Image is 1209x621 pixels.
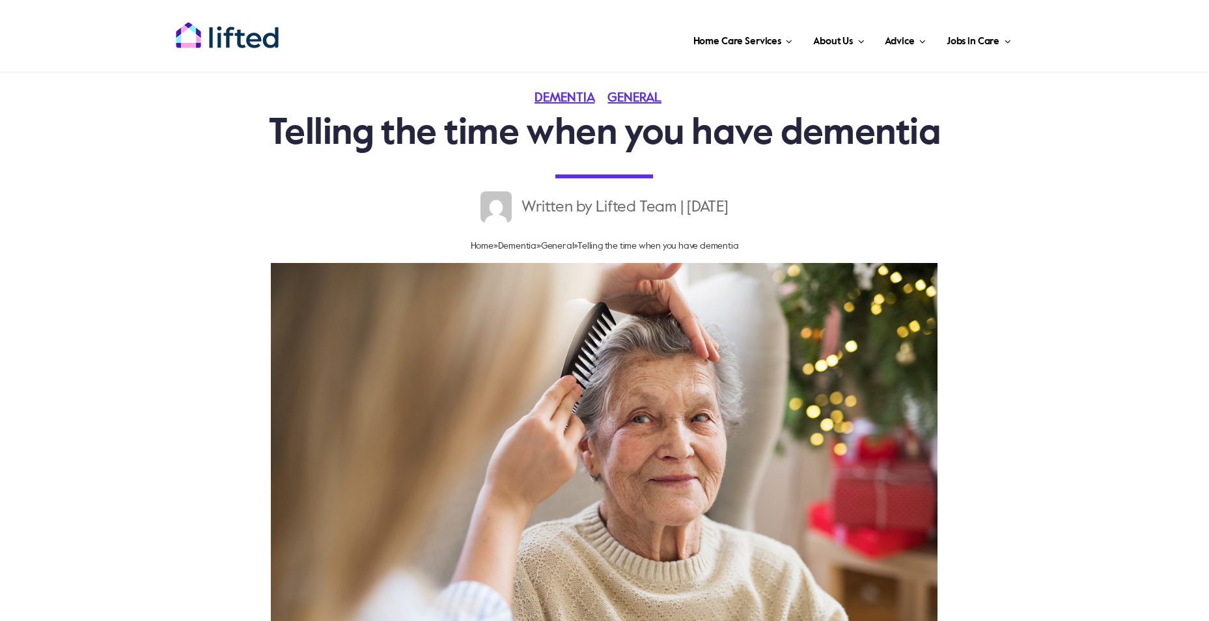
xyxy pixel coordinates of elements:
h1: Telling the time when you have dementia [264,116,945,152]
span: Telling the time when you have dementia [577,241,738,251]
a: About Us [809,20,868,59]
span: Jobs in Care [947,31,999,52]
a: Jobs in Care [943,20,1015,59]
a: General [541,241,574,251]
a: lifted-logo [175,21,279,34]
nav: Main Menu [321,20,1015,59]
a: Advice [881,20,929,59]
span: » » » [471,241,739,251]
span: Categories: , [535,92,674,105]
a: Dementia [535,92,607,105]
span: Home Care Services [693,31,781,52]
a: Home Care Services [689,20,797,59]
a: Dementia [498,241,536,251]
a: General [607,92,674,105]
a: Home [471,241,493,251]
span: About Us [813,31,853,52]
nav: Breadcrumb [264,236,945,256]
span: Advice [885,31,914,52]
